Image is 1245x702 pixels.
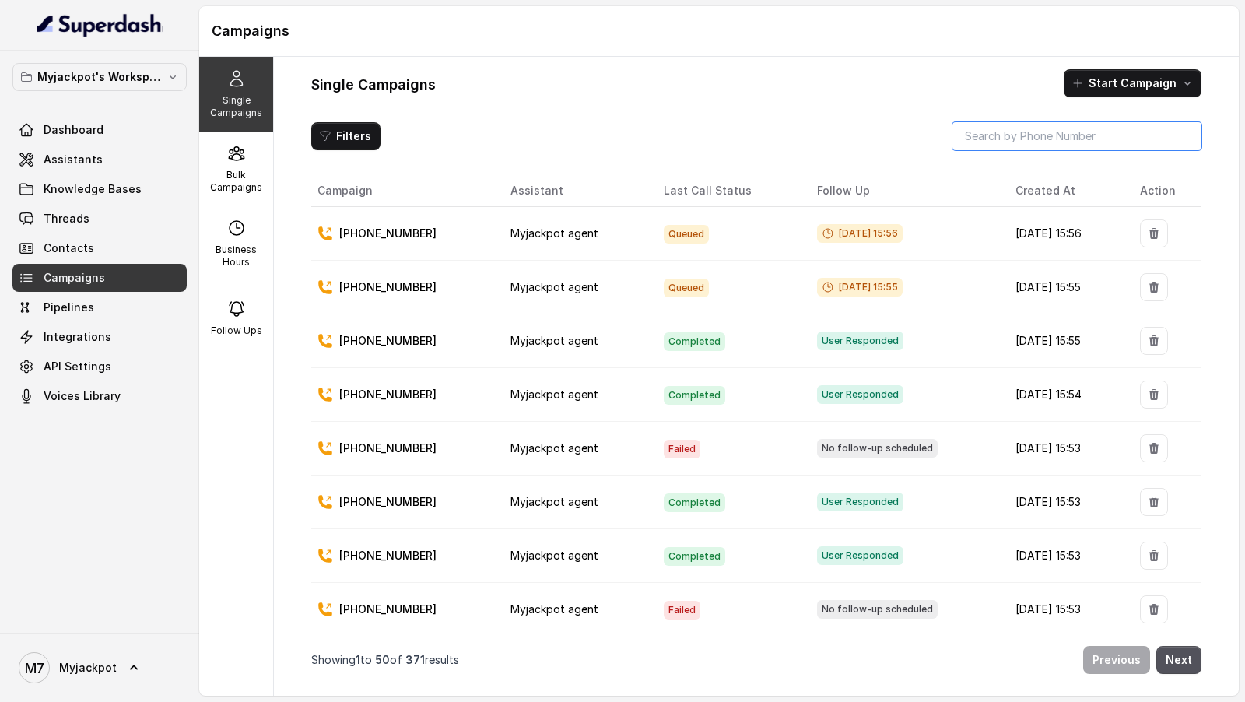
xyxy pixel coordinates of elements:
td: [DATE] 15:56 [1003,207,1128,261]
span: Integrations [44,329,111,345]
button: Myjackpot's Workspace [12,63,187,91]
span: 50 [375,653,390,666]
button: Filters [311,122,381,150]
button: Next [1156,646,1201,674]
span: Assistants [44,152,103,167]
button: Start Campaign [1064,69,1201,97]
p: [PHONE_NUMBER] [339,279,437,295]
img: light.svg [37,12,163,37]
span: Completed [664,547,725,566]
th: Assistant [498,175,651,207]
span: No follow-up scheduled [817,439,938,458]
p: [PHONE_NUMBER] [339,226,437,241]
span: Knowledge Bases [44,181,142,197]
span: 371 [405,653,425,666]
a: Contacts [12,234,187,262]
p: [PHONE_NUMBER] [339,441,437,456]
td: [DATE] 15:53 [1003,583,1128,637]
span: Completed [664,332,725,351]
td: [DATE] 15:53 [1003,529,1128,583]
p: Showing to of results [311,652,459,668]
p: Single Campaigns [205,94,267,119]
span: Completed [664,386,725,405]
p: [PHONE_NUMBER] [339,333,437,349]
p: Bulk Campaigns [205,169,267,194]
span: Voices Library [44,388,121,404]
span: Myjackpot agent [510,226,598,240]
p: Myjackpot's Workspace [37,68,162,86]
a: Knowledge Bases [12,175,187,203]
span: Completed [664,493,725,512]
td: [DATE] 15:54 [1003,368,1128,422]
span: Campaigns [44,270,105,286]
a: Threads [12,205,187,233]
span: Pipelines [44,300,94,315]
span: Myjackpot agent [510,388,598,401]
input: Search by Phone Number [952,122,1201,150]
p: [PHONE_NUMBER] [339,548,437,563]
span: Contacts [44,240,94,256]
th: Last Call Status [651,175,805,207]
a: API Settings [12,353,187,381]
a: Integrations [12,323,187,351]
nav: Pagination [311,637,1201,683]
span: [DATE] 15:55 [817,278,903,297]
h1: Single Campaigns [311,72,436,97]
span: Myjackpot agent [510,334,598,347]
p: [PHONE_NUMBER] [339,602,437,617]
span: Threads [44,211,89,226]
text: M7 [25,660,44,676]
a: Assistants [12,146,187,174]
span: Myjackpot agent [510,602,598,616]
span: User Responded [817,385,903,404]
span: User Responded [817,332,903,350]
a: Myjackpot [12,646,187,690]
span: User Responded [817,493,903,511]
a: Pipelines [12,293,187,321]
span: Myjackpot agent [510,280,598,293]
span: Failed [664,440,700,458]
span: Myjackpot agent [510,549,598,562]
th: Follow Up [805,175,1002,207]
h1: Campaigns [212,19,1226,44]
span: Myjackpot [59,660,117,676]
p: Follow Ups [211,325,262,337]
span: Myjackpot agent [510,495,598,508]
th: Campaign [311,175,498,207]
th: Action [1128,175,1201,207]
span: 1 [356,653,360,666]
p: [PHONE_NUMBER] [339,387,437,402]
span: Failed [664,601,700,620]
span: Myjackpot agent [510,441,598,455]
a: Voices Library [12,382,187,410]
td: [DATE] 15:55 [1003,314,1128,368]
td: [DATE] 15:55 [1003,261,1128,314]
td: [DATE] 15:53 [1003,422,1128,476]
span: User Responded [817,546,903,565]
span: API Settings [44,359,111,374]
span: Queued [664,225,709,244]
p: Business Hours [205,244,267,269]
button: Previous [1083,646,1150,674]
span: Dashboard [44,122,103,138]
span: Queued [664,279,709,297]
span: [DATE] 15:56 [817,224,903,243]
th: Created At [1003,175,1128,207]
span: No follow-up scheduled [817,600,938,619]
a: Dashboard [12,116,187,144]
td: [DATE] 15:53 [1003,476,1128,529]
p: [PHONE_NUMBER] [339,494,437,510]
a: Campaigns [12,264,187,292]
